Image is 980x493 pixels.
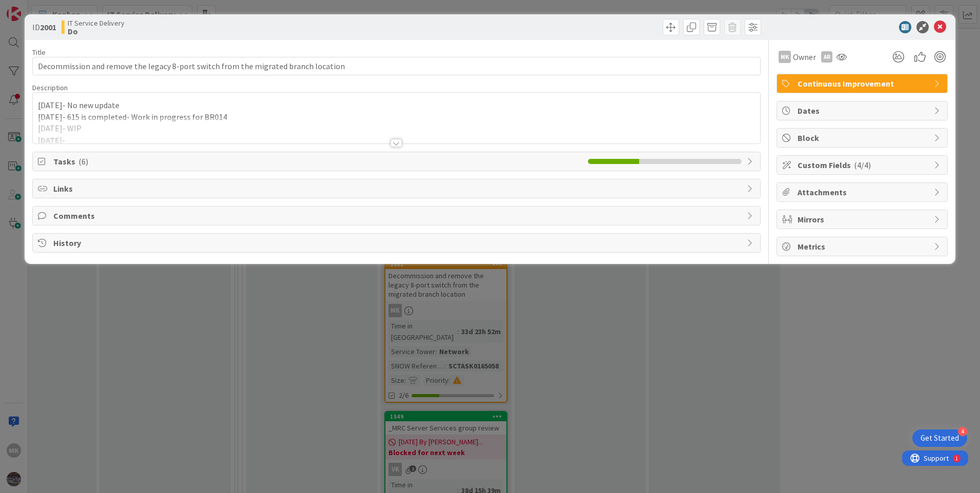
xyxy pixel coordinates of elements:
[40,22,56,32] b: 2001
[53,4,56,12] div: 1
[38,99,755,111] p: [DATE]- No new update
[798,77,929,90] span: Continuous Improvement
[53,210,742,222] span: Comments
[53,182,742,195] span: Links
[798,132,929,144] span: Block
[32,83,68,92] span: Description
[798,213,929,225] span: Mirrors
[32,57,761,75] input: type card name here...
[912,429,967,447] div: Open Get Started checklist, remaining modules: 4
[78,156,88,167] span: ( 6 )
[921,433,959,443] div: Get Started
[53,155,583,168] span: Tasks
[821,51,832,63] div: AR
[38,111,755,123] p: [DATE]- 615 is completed- Work in progress for BR014
[798,159,929,171] span: Custom Fields
[68,27,125,35] b: Do
[22,2,47,14] span: Support
[68,19,125,27] span: IT Service Delivery
[958,427,967,436] div: 4
[793,51,816,63] span: Owner
[854,160,871,170] span: ( 4/4 )
[779,51,791,63] div: MK
[798,240,929,253] span: Metrics
[798,105,929,117] span: Dates
[32,48,46,57] label: Title
[798,186,929,198] span: Attachments
[32,21,56,33] span: ID
[53,237,742,249] span: History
